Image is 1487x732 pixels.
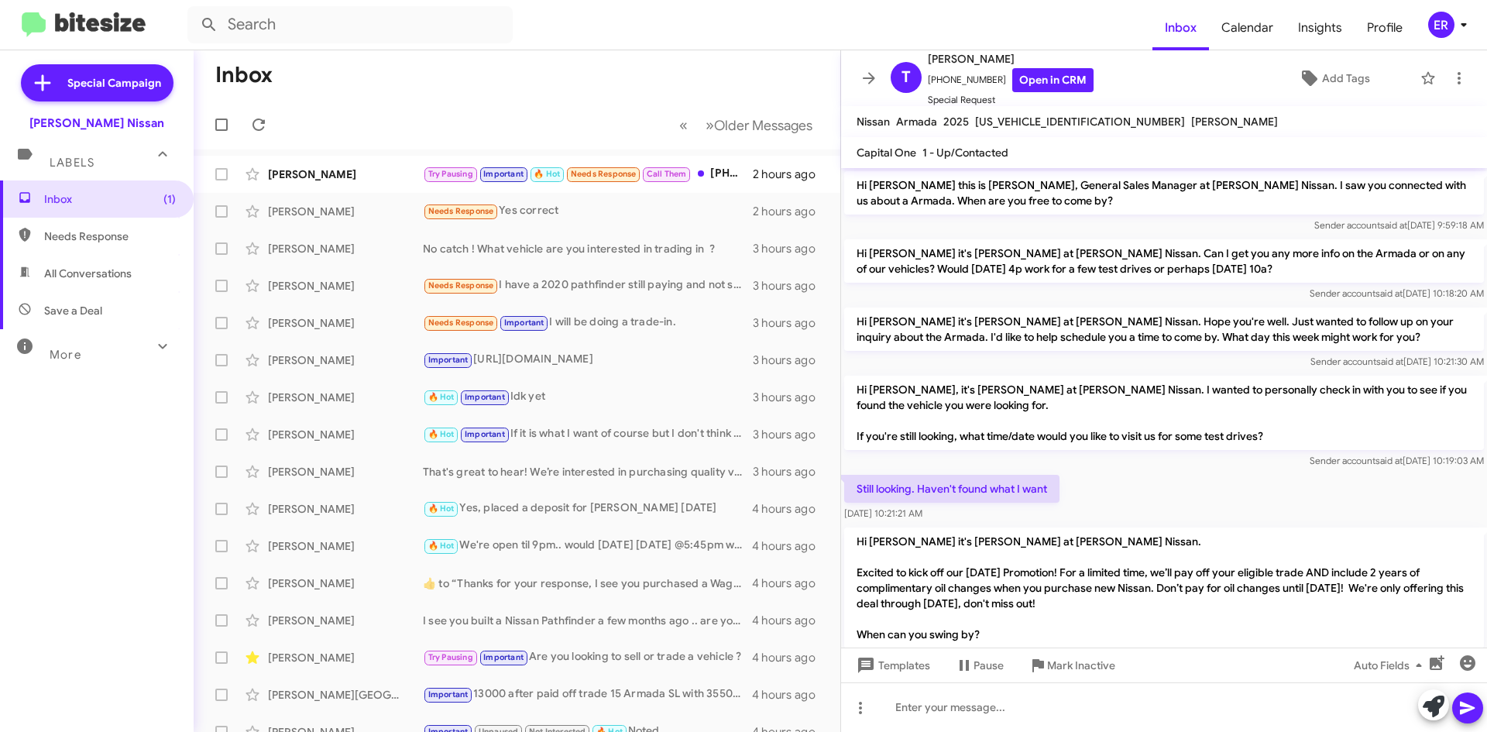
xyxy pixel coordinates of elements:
p: Hi [PERSON_NAME] it's [PERSON_NAME] at [PERSON_NAME] Nissan. Can I get you any more info on the A... [844,239,1484,283]
div: 3 hours ago [753,390,828,405]
div: Are you looking to sell or trade a vehicle ? [423,648,752,666]
span: Important [483,169,524,179]
span: said at [1380,219,1407,231]
span: Try Pausing [428,652,473,662]
span: Needs Response [571,169,637,179]
div: 3 hours ago [753,352,828,368]
span: [PERSON_NAME] [1191,115,1278,129]
button: Previous [670,109,697,141]
div: Yes, placed a deposit for [PERSON_NAME] [DATE] [423,500,752,517]
div: 2 hours ago [753,167,828,182]
span: Sender account [DATE] 10:19:03 AM [1310,455,1484,466]
a: Calendar [1209,5,1286,50]
div: Yes correct [423,202,753,220]
span: [US_VEHICLE_IDENTIFICATION_NUMBER] [975,115,1185,129]
p: Hi [PERSON_NAME] this is [PERSON_NAME], General Sales Manager at [PERSON_NAME] Nissan. I saw you ... [844,171,1484,215]
div: 3 hours ago [753,241,828,256]
span: 🔥 Hot [428,392,455,402]
span: More [50,348,81,362]
div: I have a 2020 pathfinder still paying and not sure about the equaty [423,277,753,294]
span: Needs Response [428,206,494,216]
span: 2025 [943,115,969,129]
div: [PHONE_NUMBER] [423,165,753,183]
span: Try Pausing [428,169,473,179]
span: Older Messages [714,117,812,134]
div: Idk yet [423,388,753,406]
span: All Conversations [44,266,132,281]
a: Profile [1355,5,1415,50]
div: 13000 after paid off trade 15 Armada SL with 35500 miles more or less and 0%x60 , last month I wa... [423,686,752,703]
span: [PHONE_NUMBER] [928,68,1094,92]
span: 1 - Up/Contacted [922,146,1008,160]
div: 3 hours ago [753,278,828,294]
span: Important [504,318,544,328]
div: [PERSON_NAME] [268,352,423,368]
div: [PERSON_NAME] [268,278,423,294]
p: Hi [PERSON_NAME], it's [PERSON_NAME] at [PERSON_NAME] Nissan. I wanted to personally check in wit... [844,376,1484,450]
span: Important [428,355,469,365]
a: Open in CRM [1012,68,1094,92]
div: That's great to hear! We’re interested in purchasing quality vehicles like your 2023 Jeep Compass... [423,464,753,479]
div: ER [1428,12,1454,38]
span: Inbox [44,191,176,207]
p: Hi [PERSON_NAME] it's [PERSON_NAME] at [PERSON_NAME] Nissan. Excited to kick off our [DATE] Promo... [844,528,1484,648]
input: Search [187,6,513,43]
span: 🔥 Hot [428,429,455,439]
nav: Page navigation example [671,109,822,141]
span: Capital One [857,146,916,160]
span: [DATE] 10:21:21 AM [844,507,922,519]
div: [PERSON_NAME] [268,501,423,517]
span: Sender account [DATE] 10:21:30 AM [1310,356,1484,367]
span: Important [483,652,524,662]
span: Auto Fields [1354,651,1428,679]
div: 3 hours ago [753,464,828,479]
span: Labels [50,156,94,170]
div: [PERSON_NAME] [268,576,423,591]
div: [PERSON_NAME] [268,204,423,219]
span: Needs Response [44,229,176,244]
span: said at [1375,455,1403,466]
span: Templates [853,651,930,679]
div: [PERSON_NAME] [268,241,423,256]
div: 4 hours ago [752,687,828,703]
span: Armada [896,115,937,129]
div: 4 hours ago [752,538,828,554]
div: 3 hours ago [753,427,828,442]
span: Mark Inactive [1047,651,1115,679]
span: Sender account [DATE] 9:59:18 AM [1314,219,1484,231]
span: (1) [163,191,176,207]
span: Important [428,689,469,699]
a: Inbox [1152,5,1209,50]
div: I will be doing a trade-in. [423,314,753,332]
span: 🔥 Hot [428,541,455,551]
div: 4 hours ago [752,501,828,517]
div: [PERSON_NAME] [268,390,423,405]
span: 🔥 Hot [534,169,560,179]
span: Sender account [DATE] 10:18:20 AM [1310,287,1484,299]
span: [PERSON_NAME] [928,50,1094,68]
div: 4 hours ago [752,576,828,591]
span: Important [465,429,505,439]
div: [PERSON_NAME] [268,464,423,479]
div: [PERSON_NAME] [268,167,423,182]
span: 🔥 Hot [428,503,455,514]
div: [PERSON_NAME] [268,538,423,554]
div: [PERSON_NAME] Nissan [29,115,164,131]
span: Nissan [857,115,890,129]
div: No catch ! What vehicle are you interested in trading in ? [423,241,753,256]
button: Pause [943,651,1016,679]
span: Save a Deal [44,303,102,318]
button: Mark Inactive [1016,651,1128,679]
span: Call Them [647,169,687,179]
span: « [679,115,688,135]
div: [URL][DOMAIN_NAME] [423,351,753,369]
a: Special Campaign [21,64,173,101]
div: [PERSON_NAME] [268,613,423,628]
span: Needs Response [428,280,494,290]
button: ER [1415,12,1470,38]
button: Auto Fields [1341,651,1441,679]
div: ​👍​ to “ Thanks for your response, I see you purchased a Wagoneer. If you know anyone else in the... [423,576,752,591]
